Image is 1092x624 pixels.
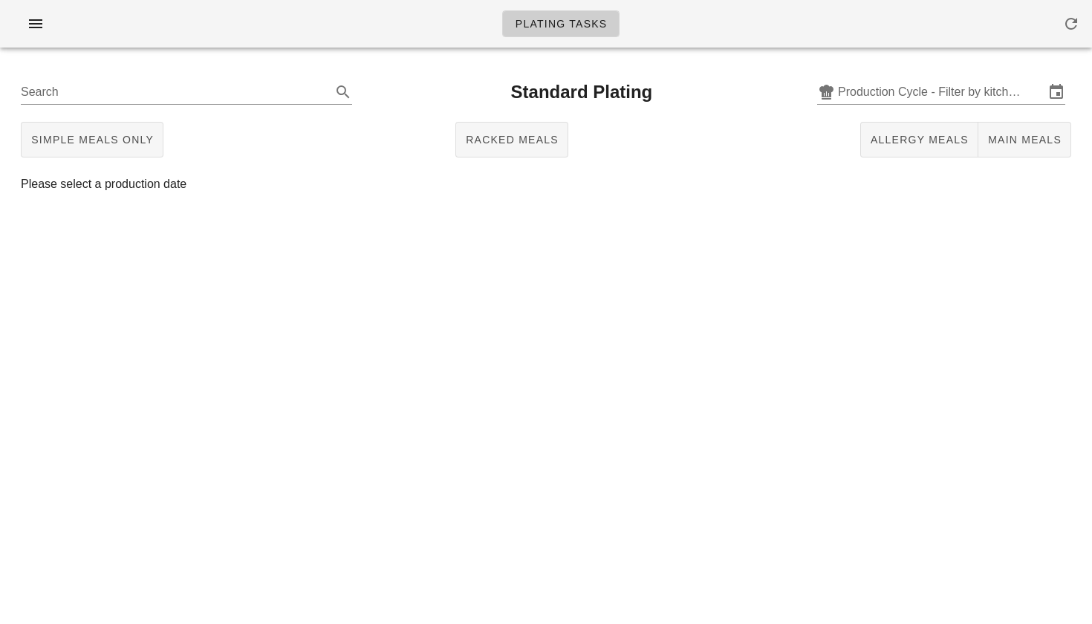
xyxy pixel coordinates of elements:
a: Plating Tasks [502,10,620,37]
h2: Standard Plating [511,79,653,105]
button: Allergy Meals [860,122,978,157]
span: Racked Meals [465,134,559,146]
span: Plating Tasks [515,18,608,30]
span: Simple Meals Only [30,134,154,146]
div: Please select a production date [21,175,1071,193]
span: Main Meals [987,134,1062,146]
span: Allergy Meals [870,134,969,146]
button: Main Meals [978,122,1071,157]
button: Simple Meals Only [21,122,163,157]
button: Racked Meals [455,122,568,157]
